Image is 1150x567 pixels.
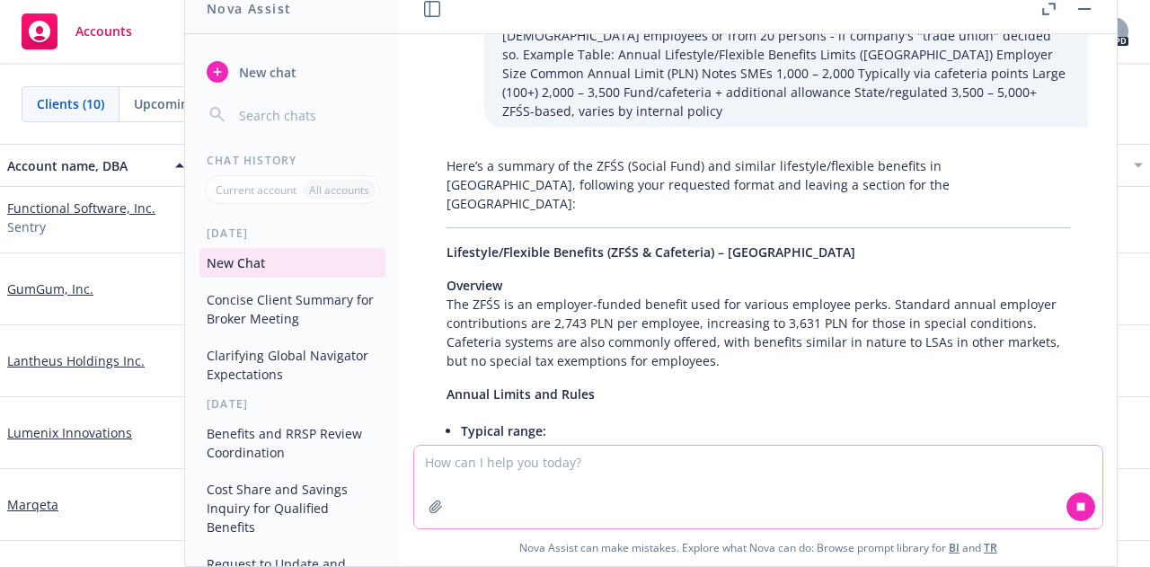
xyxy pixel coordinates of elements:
button: New chat [199,56,385,88]
span: Clients (10) [37,94,104,113]
p: Current account [216,182,296,198]
a: Functional Software, Inc. [7,199,155,217]
span: Typical range: [461,422,546,439]
div: Account name, DBA [7,156,164,175]
a: Lumenix Innovations [7,423,132,442]
div: [DATE] [185,396,400,412]
p: Here’s a summary of the ZFŚS (Social Fund) and similar lifestyle/flexible benefits in [GEOGRAPHIC... [447,156,1070,213]
p: The ZFŚS is an employer-funded benefit used for various employee perks. Standard annual employer ... [447,276,1070,370]
span: Upcoming renewals (0) [134,94,272,113]
div: [DATE] [185,226,400,241]
span: Sentry [7,217,46,236]
p: All accounts [309,182,369,198]
a: TR [984,540,997,555]
input: Search chats [235,102,378,128]
div: Chat History [185,153,400,168]
span: Nova Assist can make mistakes. Explore what Nova can do: Browse prompt library for and [407,529,1110,566]
button: Clarifying Global Navigator Expectations [199,341,385,389]
span: Annual Limits and Rules [447,385,595,403]
a: BI [949,540,960,555]
li: 2,743 PLN per year for standard employees (up to 3,631 PLN in special roles) [475,440,1070,466]
button: Cost Share and Savings Inquiry for Qualified Benefits [199,474,385,542]
a: Accounts [14,6,139,57]
span: Lifestyle/Flexible Benefits (ZFŚS & Cafeteria) – [GEOGRAPHIC_DATA] [447,244,855,261]
button: New Chat [199,248,385,278]
button: Benefits and RRSP Review Coordination [199,419,385,467]
button: Concise Client Summary for Broker Meeting [199,285,385,333]
a: GumGum, Inc. [7,279,93,298]
span: Accounts [75,24,132,39]
span: New chat [235,63,296,82]
a: Marqeta [7,495,58,514]
span: Overview [447,277,502,294]
a: Lantheus Holdings Inc. [7,351,145,370]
